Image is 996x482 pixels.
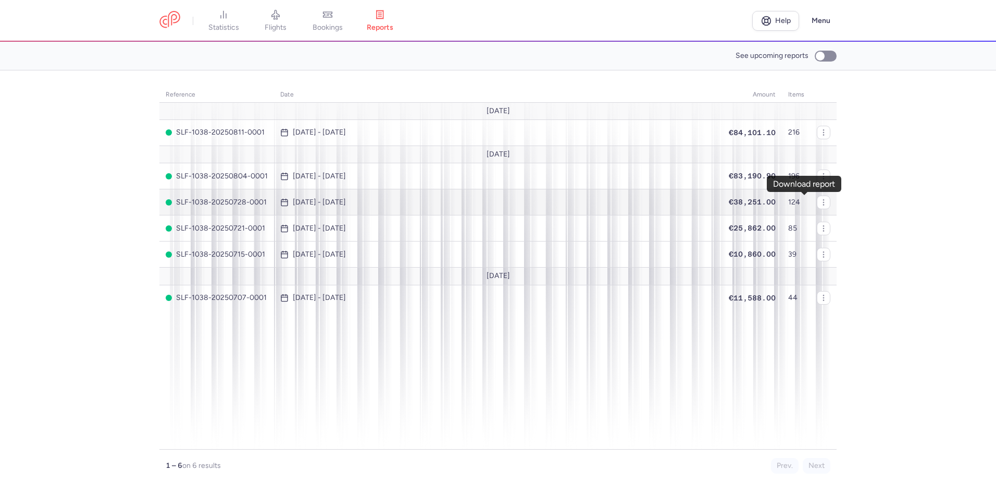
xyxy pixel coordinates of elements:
button: Menu [805,11,837,31]
div: Download report [773,179,835,189]
span: SLF-1038-20250715-0001 [166,250,268,259]
time: [DATE] - [DATE] [293,128,346,137]
span: SLF-1038-20250811-0001 [166,128,268,137]
span: €10,860.00 [729,250,776,258]
td: 124 [782,189,811,215]
span: SLF-1038-20250728-0001 [166,198,268,207]
span: €25,862.00 [729,224,776,232]
th: reference [159,87,274,103]
a: Help [752,11,799,31]
a: statistics [197,9,250,32]
td: 85 [782,215,811,242]
td: 44 [782,285,811,311]
time: [DATE] - [DATE] [293,250,346,259]
th: items [782,87,811,103]
span: €38,251.00 [729,198,776,206]
span: SLF-1038-20250804-0001 [166,172,268,180]
span: reports [367,23,393,32]
span: SLF-1038-20250707-0001 [166,294,268,302]
span: €83,190.90 [729,172,776,180]
button: Next [803,458,830,474]
span: SLF-1038-20250721-0001 [166,224,268,233]
td: 216 [782,119,811,146]
td: 39 [782,242,811,268]
span: flights [265,23,287,32]
span: bookings [313,23,343,32]
td: 196 [782,163,811,189]
span: [DATE] [487,107,510,115]
a: flights [250,9,302,32]
span: €84,101.10 [729,128,776,137]
a: CitizenPlane red outlined logo [159,11,180,30]
time: [DATE] - [DATE] [293,294,346,302]
span: €11,588.00 [729,294,776,302]
time: [DATE] - [DATE] [293,224,346,233]
strong: 1 – 6 [166,461,182,470]
time: [DATE] - [DATE] [293,172,346,180]
span: statistics [208,23,239,32]
time: [DATE] - [DATE] [293,198,346,207]
span: [DATE] [487,150,510,159]
span: [DATE] [487,272,510,280]
button: Prev. [771,458,799,474]
span: See upcoming reports [736,52,808,60]
span: Help [775,17,791,25]
a: bookings [302,9,354,32]
th: amount [723,87,782,103]
span: on 6 results [182,461,221,470]
a: reports [354,9,406,32]
th: date [274,87,723,103]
